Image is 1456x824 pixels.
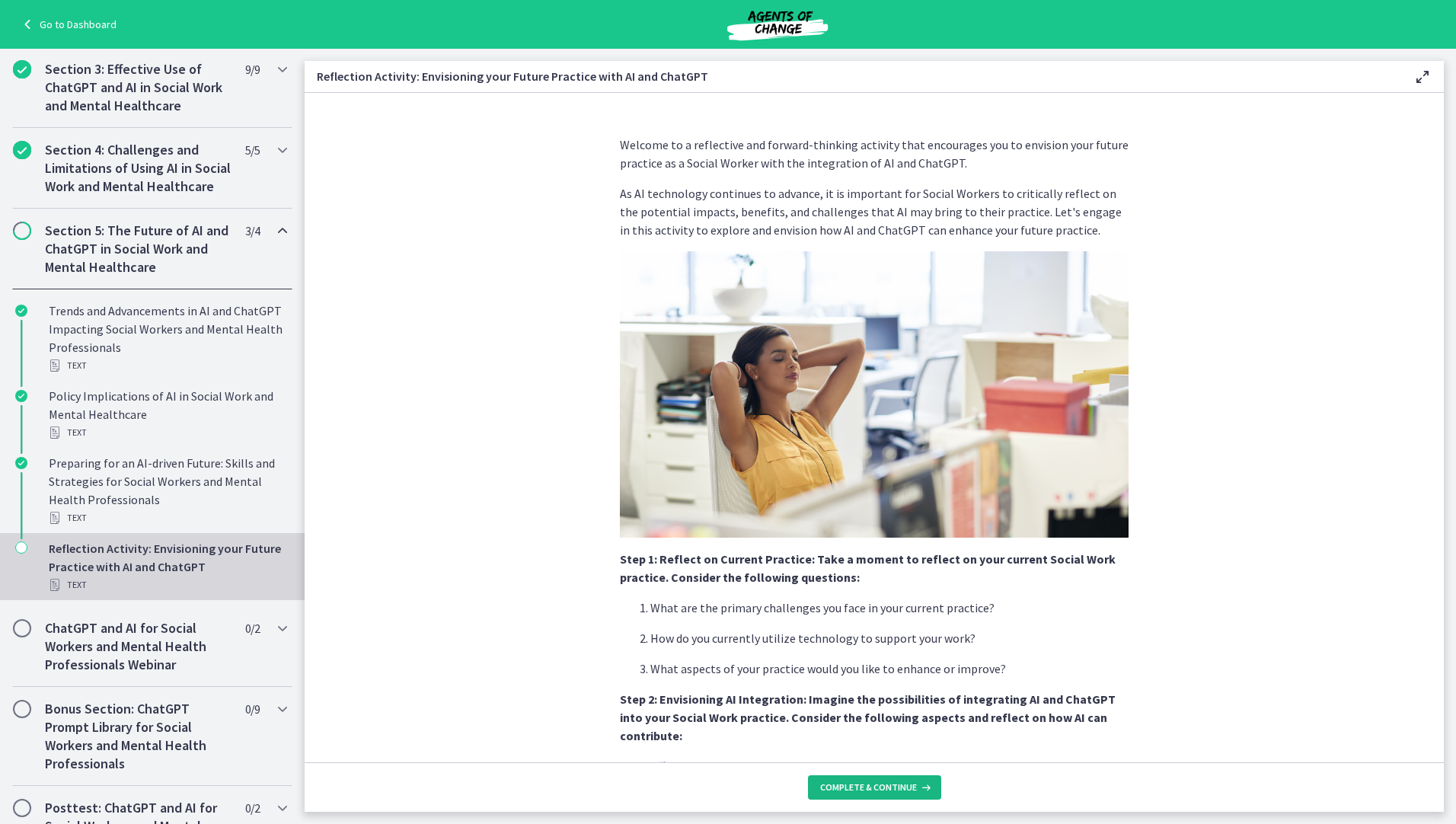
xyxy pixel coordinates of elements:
strong: Efficiency and Time Management [650,759,833,774]
div: Trends and Advancements in AI and ChatGPT Impacting Social Workers and Mental Health Professionals [49,302,286,375]
button: Complete & continue [808,775,941,800]
img: Agents of Change [686,6,869,43]
h2: ChatGPT and AI for Social Workers and Mental Health Professionals Webinar [45,619,231,674]
h2: Section 5: The Future of AI and ChatGPT in Social Work and Mental Healthcare [45,222,231,276]
div: Preparing for an AI-driven Future: Skills and Strategies for Social Workers and Mental Health Pro... [49,454,286,527]
p: : How can AI tools streamline administrative tasks, data management, or scheduling, allowing you ... [650,757,1129,812]
span: 0 / 2 [245,799,260,817]
i: Completed [15,305,27,317]
div: Text [49,509,286,527]
div: Reflection Activity: Envisioning your Future Practice with AI and ChatGPT [49,539,286,594]
p: What aspects of your practice would you like to enhance or improve? [650,660,1129,678]
img: Slides_for_Title_Slides_for_ChatGPT_and_AI_for_Social_Work_%2821%29.png [620,251,1129,538]
div: Text [49,423,286,442]
i: Completed [15,457,27,469]
strong: Step 1: Reflect on Current Practice: Take a moment to reflect on your current Social Work practic... [620,551,1116,585]
strong: Step 2: Envisioning AI Integration: Imagine the possibilities of integrating AI and ChatGPT into ... [620,691,1116,743]
span: 0 / 9 [245,700,260,718]
h3: Reflection Activity: Envisioning your Future Practice with AI and ChatGPT [317,67,1389,85]
i: Completed [13,60,31,78]
span: 3 / 4 [245,222,260,240]
h2: Section 4: Challenges and Limitations of Using AI in Social Work and Mental Healthcare [45,141,231,196]
span: Complete & continue [820,781,917,794]
span: 5 / 5 [245,141,260,159]
h2: Section 3: Effective Use of ChatGPT and AI in Social Work and Mental Healthcare [45,60,231,115]
div: Text [49,356,286,375]
p: Welcome to a reflective and forward-thinking activity that encourages you to envision your future... [620,136,1129,172]
i: Completed [13,141,31,159]
span: 0 / 2 [245,619,260,637]
h2: Bonus Section: ChatGPT Prompt Library for Social Workers and Mental Health Professionals [45,700,231,773]
div: Text [49,576,286,594]
span: 9 / 9 [245,60,260,78]
p: As AI technology continues to advance, it is important for Social Workers to critically reflect o... [620,184,1129,239]
p: What are the primary challenges you face in your current practice? [650,599,1129,617]
a: Go to Dashboard [18,15,117,34]
p: How do you currently utilize technology to support your work? [650,629,1129,647]
i: Completed [15,390,27,402]
div: Policy Implications of AI in Social Work and Mental Healthcare [49,387,286,442]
